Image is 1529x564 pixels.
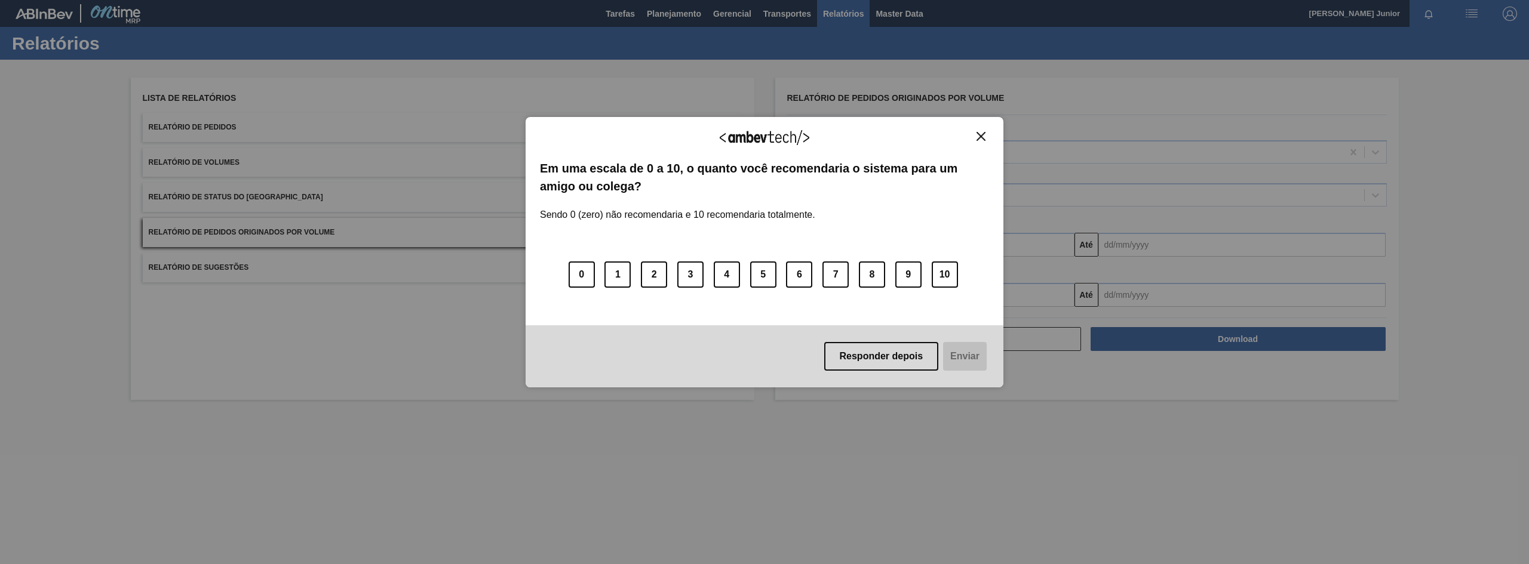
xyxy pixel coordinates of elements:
label: Sendo 0 (zero) não recomendaria e 10 recomendaria totalmente. [540,195,815,220]
button: 8 [859,261,885,288]
button: 9 [895,261,922,288]
button: 0 [569,261,595,288]
img: Logo Ambevtech [720,130,809,145]
button: 2 [641,261,667,288]
label: Em uma escala de 0 a 10, o quanto você recomendaria o sistema para um amigo ou colega? [540,159,989,196]
button: Close [973,131,989,141]
button: 7 [822,261,849,288]
button: 3 [677,261,704,288]
button: 1 [604,261,631,288]
button: 5 [750,261,776,288]
button: 4 [714,261,740,288]
button: 10 [932,261,958,288]
button: Responder depois [824,342,939,371]
img: Close [977,132,985,141]
button: 6 [786,261,812,288]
